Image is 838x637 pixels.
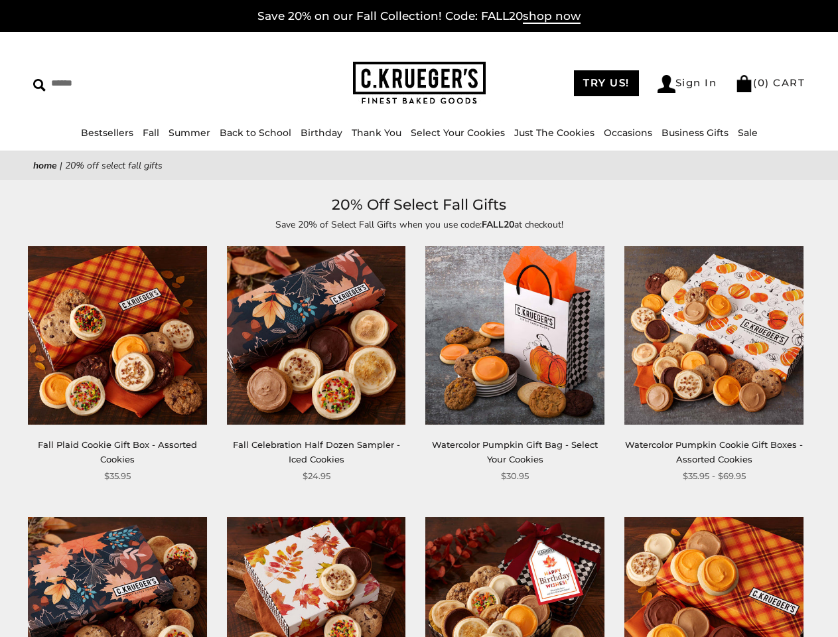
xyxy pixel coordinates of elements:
strong: FALL20 [482,218,514,231]
nav: breadcrumbs [33,158,805,173]
input: Search [33,73,210,94]
a: Sign In [658,75,717,93]
span: 20% Off Select Fall Gifts [65,159,163,172]
a: Occasions [604,127,652,139]
img: C.KRUEGER'S [353,62,486,105]
p: Save 20% of Select Fall Gifts when you use code: at checkout! [114,217,725,232]
a: Fall Celebration Half Dozen Sampler - Iced Cookies [233,439,400,464]
img: Fall Plaid Cookie Gift Box - Assorted Cookies [28,246,207,425]
img: Account [658,75,675,93]
span: | [60,159,62,172]
a: Bestsellers [81,127,133,139]
span: $35.95 [104,469,131,483]
img: Fall Celebration Half Dozen Sampler - Iced Cookies [227,246,406,425]
a: Back to School [220,127,291,139]
a: Sale [738,127,758,139]
a: Select Your Cookies [411,127,505,139]
a: Fall Plaid Cookie Gift Box - Assorted Cookies [38,439,197,464]
span: $30.95 [501,469,529,483]
span: $24.95 [303,469,330,483]
a: Save 20% on our Fall Collection! Code: FALL20shop now [257,9,581,24]
a: Fall [143,127,159,139]
a: Watercolor Pumpkin Gift Bag - Select Your Cookies [432,439,598,464]
h1: 20% Off Select Fall Gifts [53,193,785,217]
span: $35.95 - $69.95 [683,469,746,483]
a: Business Gifts [662,127,729,139]
a: Just The Cookies [514,127,594,139]
span: shop now [523,9,581,24]
a: Home [33,159,57,172]
a: Watercolor Pumpkin Cookie Gift Boxes - Assorted Cookies [625,439,803,464]
img: Search [33,79,46,92]
a: Birthday [301,127,342,139]
img: Watercolor Pumpkin Gift Bag - Select Your Cookies [425,246,604,425]
a: Summer [169,127,210,139]
a: (0) CART [735,76,805,89]
span: 0 [758,76,766,89]
a: TRY US! [574,70,639,96]
img: Bag [735,75,753,92]
a: Thank You [352,127,401,139]
img: Watercolor Pumpkin Cookie Gift Boxes - Assorted Cookies [624,246,803,425]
